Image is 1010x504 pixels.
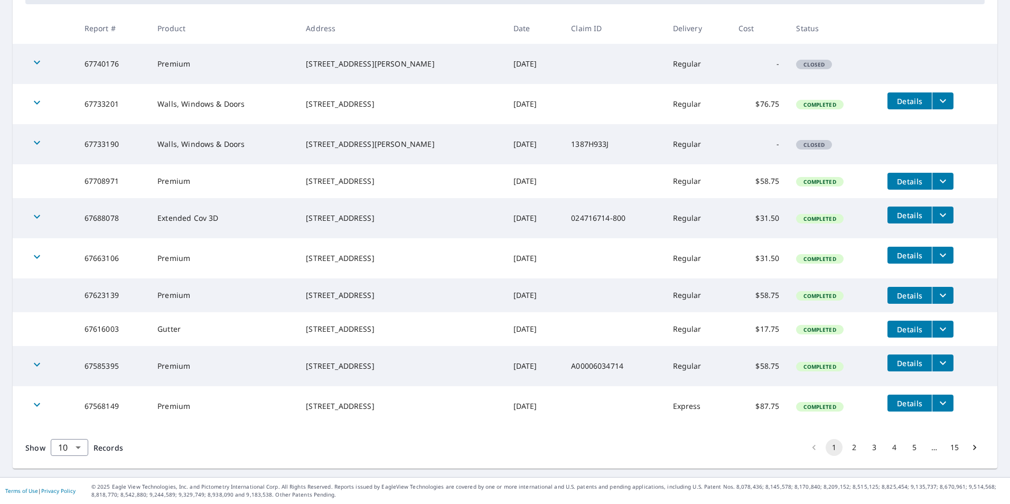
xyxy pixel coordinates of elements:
td: 67568149 [76,386,149,426]
div: [STREET_ADDRESS] [306,253,496,264]
td: $31.50 [730,198,788,238]
button: detailsBtn-67708971 [887,173,932,190]
button: detailsBtn-67688078 [887,207,932,223]
td: Premium [149,386,297,426]
td: Regular [665,124,730,164]
div: [STREET_ADDRESS] [306,361,496,371]
span: Completed [797,326,842,333]
td: Extended Cov 3D [149,198,297,238]
th: Report # [76,13,149,44]
button: detailsBtn-67568149 [887,395,932,412]
span: Completed [797,215,842,222]
p: | [5,488,76,494]
th: Status [788,13,879,44]
td: 67688078 [76,198,149,238]
td: 67585395 [76,346,149,386]
th: Address [297,13,504,44]
td: Regular [665,84,730,124]
button: filesDropdownBtn-67585395 [932,354,953,371]
td: Regular [665,312,730,346]
td: $58.75 [730,164,788,198]
span: Records [93,443,123,453]
div: [STREET_ADDRESS] [306,176,496,186]
span: Closed [797,141,831,148]
td: $17.75 [730,312,788,346]
button: detailsBtn-67733201 [887,92,932,109]
td: [DATE] [505,44,563,84]
a: Privacy Policy [41,487,76,494]
td: $58.75 [730,346,788,386]
span: Completed [797,101,842,108]
th: Cost [730,13,788,44]
button: detailsBtn-67585395 [887,354,932,371]
span: Completed [797,403,842,410]
td: [DATE] [505,386,563,426]
button: Go to page 4 [886,439,903,456]
p: © 2025 Eagle View Technologies, Inc. and Pictometry International Corp. All Rights Reserved. Repo... [91,483,1005,499]
span: Details [894,358,925,368]
td: Regular [665,346,730,386]
div: [STREET_ADDRESS][PERSON_NAME] [306,59,496,69]
button: filesDropdownBtn-67663106 [932,247,953,264]
span: Completed [797,292,842,300]
span: Completed [797,363,842,370]
span: Details [894,210,925,220]
td: Regular [665,164,730,198]
button: Go to next page [966,439,983,456]
span: Show [25,443,45,453]
div: [STREET_ADDRESS] [306,324,496,334]
td: Gutter [149,312,297,346]
td: [DATE] [505,346,563,386]
td: [DATE] [505,312,563,346]
td: Walls, Windows & Doors [149,84,297,124]
th: Date [505,13,563,44]
span: Details [894,398,925,408]
th: Claim ID [563,13,664,44]
td: 67733201 [76,84,149,124]
div: [STREET_ADDRESS] [306,99,496,109]
td: A00006034714 [563,346,664,386]
td: 67733190 [76,124,149,164]
span: Details [894,96,925,106]
td: $87.75 [730,386,788,426]
button: Go to page 15 [946,439,963,456]
a: Terms of Use [5,487,38,494]
td: Premium [149,44,297,84]
span: Closed [797,61,831,68]
td: Regular [665,44,730,84]
td: Walls, Windows & Doors [149,124,297,164]
span: Details [894,176,925,186]
td: Regular [665,198,730,238]
td: Premium [149,164,297,198]
td: Regular [665,238,730,278]
td: $58.75 [730,278,788,312]
td: Express [665,386,730,426]
th: Delivery [665,13,730,44]
button: detailsBtn-67616003 [887,321,932,338]
button: Go to page 3 [866,439,883,456]
td: 1387H933J [563,124,664,164]
td: [DATE] [505,278,563,312]
div: [STREET_ADDRESS] [306,213,496,223]
span: Details [894,324,925,334]
button: detailsBtn-67663106 [887,247,932,264]
td: $31.50 [730,238,788,278]
td: - [730,44,788,84]
td: Premium [149,346,297,386]
td: [DATE] [505,238,563,278]
button: page 1 [826,439,843,456]
button: filesDropdownBtn-67708971 [932,173,953,190]
span: Completed [797,255,842,263]
td: 67740176 [76,44,149,84]
td: 67623139 [76,278,149,312]
button: filesDropdownBtn-67568149 [932,395,953,412]
td: Premium [149,238,297,278]
button: filesDropdownBtn-67688078 [932,207,953,223]
span: Details [894,291,925,301]
td: [DATE] [505,164,563,198]
td: 67663106 [76,238,149,278]
th: Product [149,13,297,44]
nav: pagination navigation [804,439,985,456]
td: 024716714-800 [563,198,664,238]
td: [DATE] [505,124,563,164]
